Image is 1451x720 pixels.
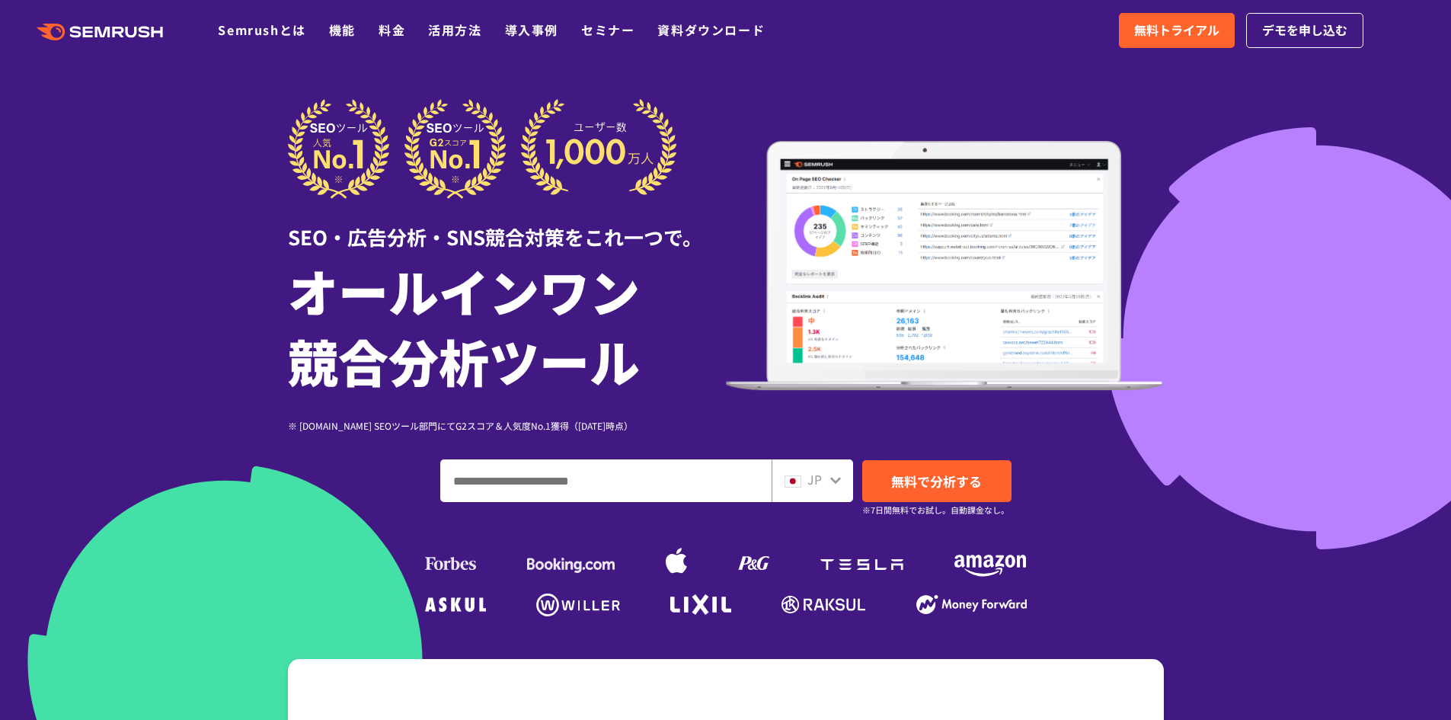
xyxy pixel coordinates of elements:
[862,503,1009,517] small: ※7日間無料でお試し。自動課金なし。
[288,199,726,251] div: SEO・広告分析・SNS競合対策をこれ一つで。
[428,21,481,39] a: 活用方法
[807,470,822,488] span: JP
[505,21,558,39] a: 導入事例
[218,21,305,39] a: Semrushとは
[1134,21,1219,40] span: 無料トライアル
[581,21,634,39] a: セミナー
[862,460,1012,502] a: 無料で分析する
[288,255,726,395] h1: オールインワン 競合分析ツール
[329,21,356,39] a: 機能
[441,460,771,501] input: ドメイン、キーワードまたはURLを入力してください
[379,21,405,39] a: 料金
[1246,13,1363,48] a: デモを申し込む
[657,21,765,39] a: 資料ダウンロード
[1262,21,1347,40] span: デモを申し込む
[288,418,726,433] div: ※ [DOMAIN_NAME] SEOツール部門にてG2スコア＆人気度No.1獲得（[DATE]時点）
[1119,13,1235,48] a: 無料トライアル
[891,472,982,491] span: 無料で分析する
